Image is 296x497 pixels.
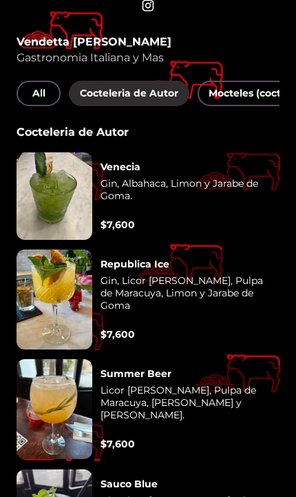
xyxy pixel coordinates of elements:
[17,51,279,64] p: Gastronomia Italiana y Mas
[101,161,140,173] h4: Venecia
[101,367,171,380] h4: Summer Beer
[69,81,189,106] button: Cocteleria de Autor
[101,438,135,450] p: $ 7,600
[28,85,50,102] span: All
[17,125,279,139] h3: Cocteleria de Autor
[101,478,158,490] h4: Sauco Blue
[80,85,178,102] span: Cocteleria de Autor
[17,35,279,48] h2: Vendetta [PERSON_NAME]
[101,274,271,317] p: Gin, Licor [PERSON_NAME], Pulpa de Maracuya, Limon y Jarabe de Goma
[101,328,135,341] p: $ 7,600
[17,81,61,106] button: All
[101,258,169,270] h4: Republica Ice
[101,219,135,231] p: $ 7,600
[101,384,271,427] p: Licor [PERSON_NAME], Pulpa de Maracuya, [PERSON_NAME] y [PERSON_NAME].
[101,177,271,207] p: Gin, Albahaca, Limon y Jarabe de Goma.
